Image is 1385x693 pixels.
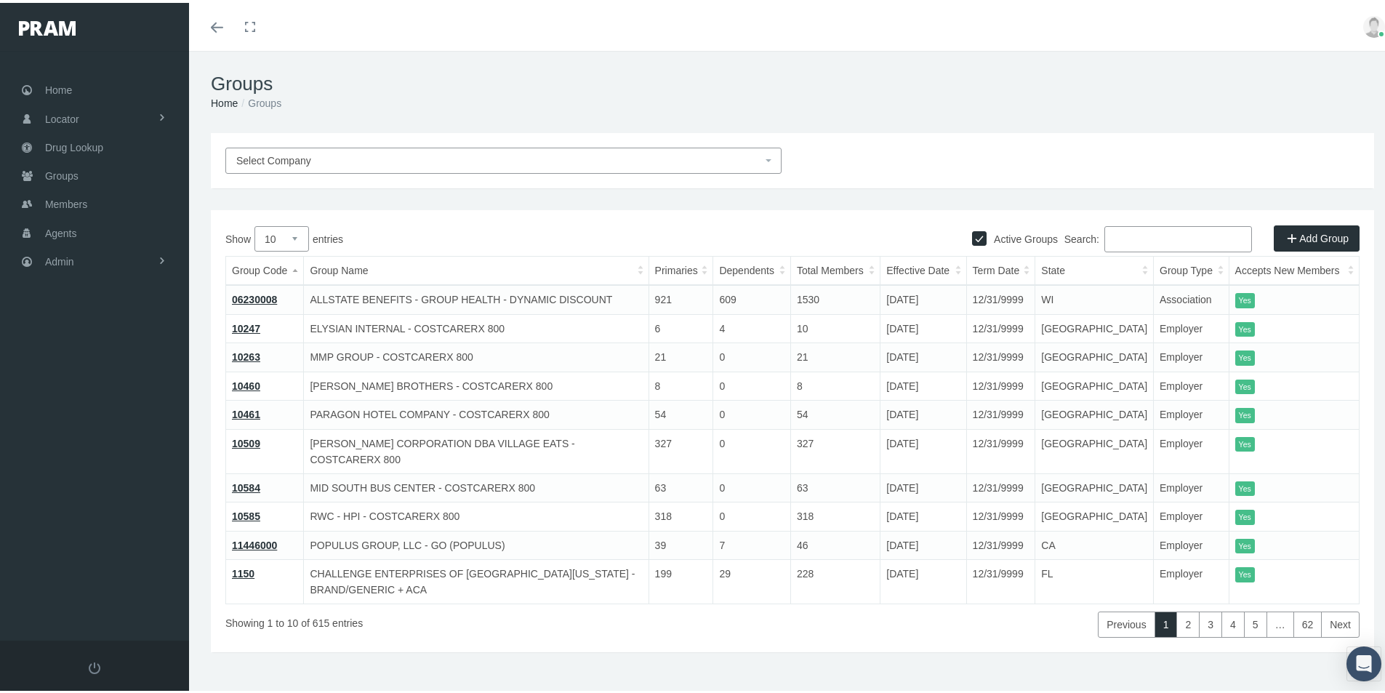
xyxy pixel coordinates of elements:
td: Employer [1154,470,1229,500]
td: 12/31/9999 [966,311,1035,340]
td: [GEOGRAPHIC_DATA] [1035,470,1154,500]
img: PRAM_20_x_78.png [19,18,76,33]
th: Group Name: activate to sort column ascending [304,254,649,283]
td: 0 [713,340,790,369]
td: WI [1035,282,1154,311]
td: Employer [1154,528,1229,557]
td: Employer [1154,426,1229,470]
td: 318 [790,500,880,529]
td: [GEOGRAPHIC_DATA] [1035,426,1154,470]
td: RWC - HPI - COSTCARERX 800 [304,500,649,529]
td: ALLSTATE BENEFITS - GROUP HEALTH - DYNAMIC DISCOUNT [304,282,649,311]
td: MMP GROUP - COSTCARERX 800 [304,340,649,369]
td: 8 [790,369,880,398]
td: Employer [1154,369,1229,398]
td: Association [1154,282,1229,311]
td: Employer [1154,311,1229,340]
itemstyle: Yes [1235,377,1255,392]
a: 11446000 [232,537,277,548]
td: 0 [713,470,790,500]
td: 921 [649,282,713,311]
td: 6 [649,311,713,340]
td: 12/31/9999 [966,500,1035,529]
td: [DATE] [880,340,966,369]
td: 12/31/9999 [966,470,1035,500]
td: [DATE] [880,282,966,311]
td: [DATE] [880,470,966,500]
div: Open Intercom Messenger [1346,644,1381,678]
td: 609 [713,282,790,311]
td: 12/31/9999 [966,557,1035,601]
td: 12/31/9999 [966,426,1035,470]
td: 10 [790,311,880,340]
a: 10584 [232,479,260,491]
td: 327 [649,426,713,470]
a: 10509 [232,435,260,446]
itemstyle: Yes [1235,405,1255,420]
td: 199 [649,557,713,601]
th: Primaries: activate to sort column ascending [649,254,713,283]
a: 62 [1293,609,1322,635]
td: MID SOUTH BUS CENTER - COSTCARERX 800 [304,470,649,500]
th: Effective Date: activate to sort column ascending [880,254,966,283]
a: 10460 [232,377,260,389]
td: 0 [713,369,790,398]
td: [DATE] [880,528,966,557]
itemstyle: Yes [1235,290,1255,305]
td: [DATE] [880,311,966,340]
td: CA [1035,528,1154,557]
td: [GEOGRAPHIC_DATA] [1035,340,1154,369]
td: 63 [649,470,713,500]
input: Search: [1104,223,1252,249]
td: 1530 [790,282,880,311]
td: 12/31/9999 [966,398,1035,427]
td: 12/31/9999 [966,282,1035,311]
td: [DATE] [880,426,966,470]
td: [PERSON_NAME] CORPORATION DBA VILLAGE EATS - COSTCARERX 800 [304,426,649,470]
a: 10585 [232,508,260,519]
li: Groups [238,92,281,108]
a: 06230008 [232,291,277,303]
label: Show entries [225,223,792,249]
td: 327 [790,426,880,470]
label: Search: [1064,223,1252,249]
td: Employer [1154,500,1229,529]
td: 318 [649,500,713,529]
a: 4 [1221,609,1245,635]
a: 10263 [232,348,260,360]
span: Groups [45,159,79,187]
itemstyle: Yes [1235,507,1255,522]
td: 0 [713,500,790,529]
span: Select Company [236,152,311,164]
td: 63 [790,470,880,500]
itemstyle: Yes [1235,478,1255,494]
td: CHALLENGE ENTERPRISES OF [GEOGRAPHIC_DATA][US_STATE] - BRAND/GENERIC + ACA [304,557,649,601]
th: Accepts New Members: activate to sort column ascending [1229,254,1359,283]
td: 7 [713,528,790,557]
itemstyle: Yes [1235,564,1255,580]
img: user-placeholder.jpg [1363,13,1385,35]
th: Group Code: activate to sort column descending [226,254,304,283]
span: Home [45,73,72,101]
a: Add Group [1274,223,1360,249]
td: FL [1035,557,1154,601]
a: Next [1321,609,1360,635]
itemstyle: Yes [1235,348,1255,363]
a: Previous [1098,609,1155,635]
td: 29 [713,557,790,601]
td: [GEOGRAPHIC_DATA] [1035,398,1154,427]
itemstyle: Yes [1235,434,1255,449]
td: 54 [790,398,880,427]
label: Active Groups [987,228,1058,244]
itemstyle: Yes [1235,536,1255,551]
td: 39 [649,528,713,557]
td: Employer [1154,340,1229,369]
select: Showentries [254,223,309,249]
td: 8 [649,369,713,398]
td: [GEOGRAPHIC_DATA] [1035,500,1154,529]
a: 10461 [232,406,260,417]
td: 12/31/9999 [966,528,1035,557]
a: 1150 [232,565,254,577]
td: PARAGON HOTEL COMPANY - COSTCARERX 800 [304,398,649,427]
h1: Groups [211,70,1374,92]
